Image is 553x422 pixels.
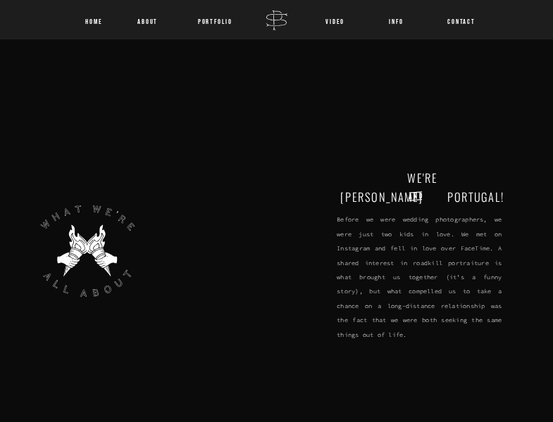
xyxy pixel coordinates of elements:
a: CONTACT [447,14,468,26]
a: Home [82,14,106,26]
a: INFO [379,14,413,26]
a: VIDEO [325,14,345,26]
a: Portfolio [194,14,237,26]
h3: We're [PERSON_NAME] portugal! [322,169,523,178]
p: Before we were wedding photographers, we were just two kids in love. We met on Instagram and fell... [337,212,502,338]
a: About [135,14,159,26]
